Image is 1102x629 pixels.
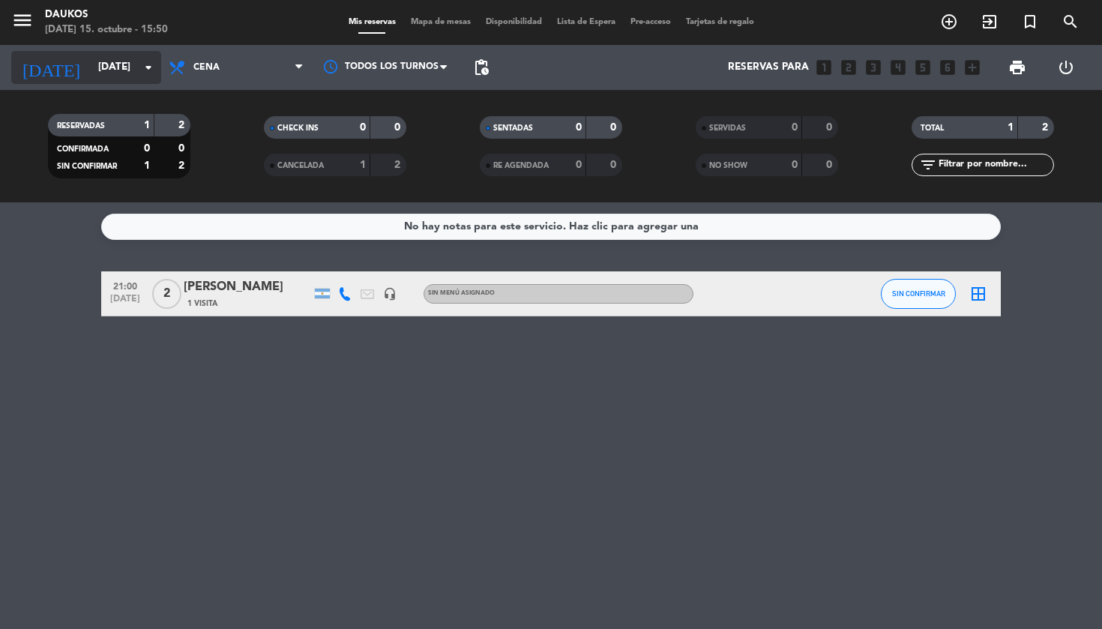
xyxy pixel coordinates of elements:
span: SERVIDAS [709,124,746,132]
span: 21:00 [106,277,144,294]
span: Lista de Espera [550,18,623,26]
strong: 0 [826,122,835,133]
strong: 0 [360,122,366,133]
span: CHECK INS [277,124,319,132]
i: looks_5 [913,58,933,77]
span: WALK IN [969,9,1010,34]
i: power_settings_new [1057,58,1075,76]
i: looks_one [814,58,834,77]
strong: 2 [394,160,403,170]
input: Filtrar por nombre... [937,157,1053,173]
i: turned_in_not [1021,13,1039,31]
div: [DATE] 15. octubre - 15:50 [45,22,168,37]
strong: 0 [792,160,798,170]
button: menu [11,9,34,37]
i: looks_3 [864,58,883,77]
i: add_circle_outline [940,13,958,31]
span: RESERVADAS [57,122,105,130]
strong: 0 [144,143,150,154]
i: looks_6 [938,58,957,77]
span: Reserva especial [1010,9,1050,34]
div: No hay notas para este servicio. Haz clic para agregar una [404,218,699,235]
span: CONFIRMADA [57,145,109,153]
strong: 0 [610,160,619,170]
span: Pre-acceso [623,18,678,26]
span: BUSCAR [1050,9,1091,34]
strong: 2 [1042,122,1051,133]
span: TOTAL [921,124,944,132]
strong: 0 [826,160,835,170]
strong: 1 [360,160,366,170]
span: 1 Visita [187,298,217,310]
strong: 0 [576,160,582,170]
i: headset_mic [383,287,397,301]
i: exit_to_app [981,13,999,31]
span: Cena [193,62,220,73]
span: SIN CONFIRMAR [892,289,945,298]
span: Sin menú asignado [428,290,495,296]
i: filter_list [919,156,937,174]
div: Daukos [45,7,168,22]
strong: 0 [610,122,619,133]
span: [DATE] [106,294,144,311]
div: [PERSON_NAME] [184,277,311,297]
i: [DATE] [11,51,91,84]
span: NO SHOW [709,162,747,169]
strong: 0 [178,143,187,154]
strong: 0 [394,122,403,133]
span: RE AGENDADA [493,162,549,169]
i: menu [11,9,34,31]
i: looks_4 [888,58,908,77]
span: Reservas para [728,61,809,73]
span: SIN CONFIRMAR [57,163,117,170]
i: looks_two [839,58,858,77]
span: CANCELADA [277,162,324,169]
span: Disponibilidad [478,18,550,26]
strong: 1 [144,120,150,130]
div: LOG OUT [1042,45,1092,90]
span: 2 [152,279,181,309]
strong: 0 [576,122,582,133]
span: SENTADAS [493,124,533,132]
strong: 1 [144,160,150,171]
span: Mis reservas [341,18,403,26]
span: Tarjetas de regalo [678,18,762,26]
span: Mapa de mesas [403,18,478,26]
i: border_all [969,285,987,303]
strong: 2 [178,160,187,171]
i: search [1062,13,1080,31]
span: pending_actions [472,58,490,76]
strong: 2 [178,120,187,130]
span: print [1008,58,1026,76]
span: RESERVAR MESA [929,9,969,34]
strong: 0 [792,122,798,133]
button: SIN CONFIRMAR [881,279,956,309]
i: arrow_drop_down [139,58,157,76]
i: add_box [963,58,982,77]
strong: 1 [1008,122,1014,133]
